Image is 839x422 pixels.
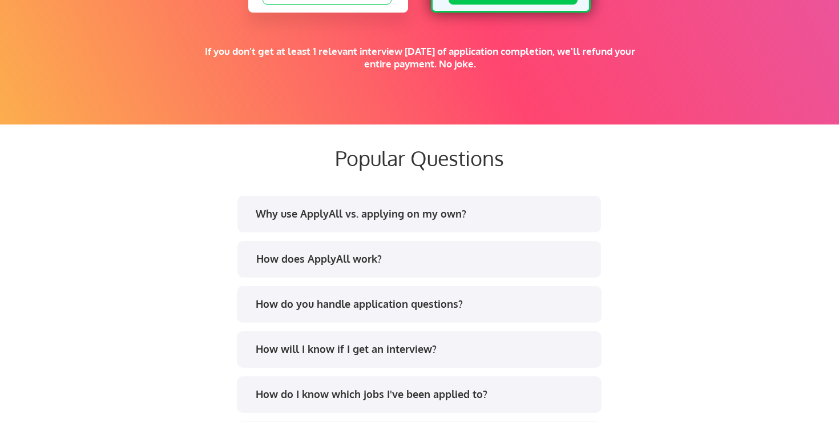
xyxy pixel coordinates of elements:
[256,207,591,221] div: Why use ApplyAll vs. applying on my own?
[199,45,642,70] div: If you don't get at least 1 relevant interview [DATE] of application completion, we'll refund you...
[256,297,591,311] div: How do you handle application questions?
[146,146,693,170] div: Popular Questions
[256,387,591,401] div: How do I know which jobs I've been applied to?
[256,342,591,356] div: How will I know if I get an interview?
[256,252,591,266] div: How does ApplyAll work?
